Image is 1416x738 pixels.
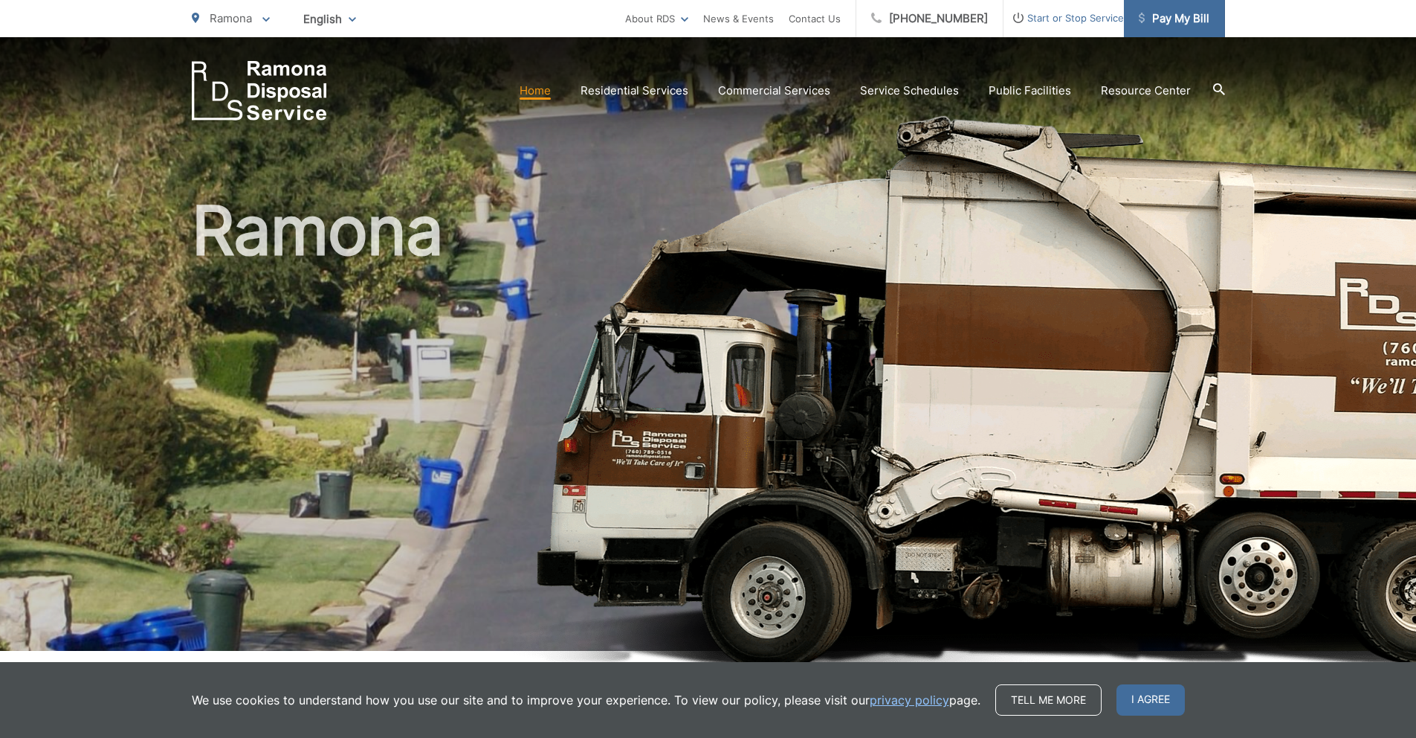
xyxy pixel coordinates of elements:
a: Public Facilities [989,82,1071,100]
p: We use cookies to understand how you use our site and to improve your experience. To view our pol... [192,691,980,709]
h1: Ramona [192,193,1225,664]
span: I agree [1116,684,1185,716]
a: Contact Us [789,10,841,28]
a: privacy policy [870,691,949,709]
a: Home [520,82,551,100]
a: Tell me more [995,684,1102,716]
span: English [292,6,367,32]
a: Commercial Services [718,82,830,100]
a: EDCD logo. Return to the homepage. [192,61,327,121]
a: Resource Center [1101,82,1191,100]
a: Residential Services [581,82,688,100]
a: News & Events [703,10,774,28]
span: Ramona [210,11,252,25]
a: About RDS [625,10,688,28]
a: Service Schedules [860,82,959,100]
span: Pay My Bill [1139,10,1209,28]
